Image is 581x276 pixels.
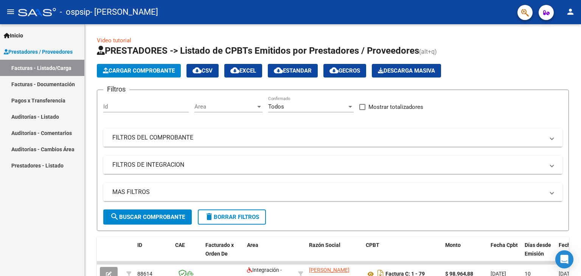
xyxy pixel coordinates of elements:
[193,66,202,75] mat-icon: cloud_download
[555,250,573,268] div: Open Intercom Messenger
[268,103,284,110] span: Todos
[4,48,73,56] span: Prestadores / Proveedores
[372,64,441,78] button: Descarga Masiva
[329,67,360,74] span: Gecros
[103,129,562,147] mat-expansion-panel-header: FILTROS DEL COMPROBANTE
[442,237,488,270] datatable-header-cell: Monto
[175,242,185,248] span: CAE
[488,237,522,270] datatable-header-cell: Fecha Cpbt
[112,133,544,142] mat-panel-title: FILTROS DEL COMPROBANTE
[194,103,256,110] span: Area
[103,183,562,201] mat-expansion-panel-header: MAS FILTROS
[6,7,15,16] mat-icon: menu
[110,212,119,221] mat-icon: search
[306,237,363,270] datatable-header-cell: Razón Social
[103,156,562,174] mat-expansion-panel-header: FILTROS DE INTEGRACION
[372,64,441,78] app-download-masive: Descarga masiva de comprobantes (adjuntos)
[323,64,366,78] button: Gecros
[559,242,580,257] span: Fecha Recibido
[4,31,23,40] span: Inicio
[230,67,256,74] span: EXCEL
[205,242,234,257] span: Facturado x Orden De
[103,209,192,225] button: Buscar Comprobante
[90,4,158,20] span: - [PERSON_NAME]
[445,242,461,248] span: Monto
[247,242,258,248] span: Area
[491,242,518,248] span: Fecha Cpbt
[274,67,312,74] span: Estandar
[522,237,556,270] datatable-header-cell: Días desde Emisión
[368,102,423,112] span: Mostrar totalizadores
[103,67,175,74] span: Cargar Comprobante
[172,237,202,270] datatable-header-cell: CAE
[366,242,379,248] span: CPBT
[112,161,544,169] mat-panel-title: FILTROS DE INTEGRACION
[378,67,435,74] span: Descarga Masiva
[97,45,419,56] span: PRESTADORES -> Listado de CPBTs Emitidos por Prestadores / Proveedores
[137,242,142,248] span: ID
[134,237,172,270] datatable-header-cell: ID
[112,188,544,196] mat-panel-title: MAS FILTROS
[244,237,295,270] datatable-header-cell: Area
[230,66,239,75] mat-icon: cloud_download
[309,242,340,248] span: Razón Social
[224,64,262,78] button: EXCEL
[186,64,219,78] button: CSV
[566,7,575,16] mat-icon: person
[363,237,442,270] datatable-header-cell: CPBT
[309,267,350,273] span: [PERSON_NAME]
[198,209,266,225] button: Borrar Filtros
[419,48,437,55] span: (alt+q)
[202,237,244,270] datatable-header-cell: Facturado x Orden De
[274,66,283,75] mat-icon: cloud_download
[97,64,181,78] button: Cargar Comprobante
[103,84,129,95] h3: Filtros
[110,214,185,220] span: Buscar Comprobante
[205,212,214,221] mat-icon: delete
[525,242,551,257] span: Días desde Emisión
[193,67,213,74] span: CSV
[268,64,318,78] button: Estandar
[97,37,131,44] a: Video tutorial
[329,66,339,75] mat-icon: cloud_download
[60,4,90,20] span: - ospsip
[205,214,259,220] span: Borrar Filtros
